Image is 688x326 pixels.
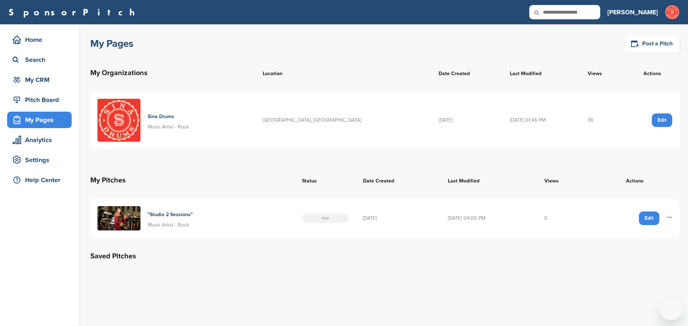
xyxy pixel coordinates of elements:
h3: [PERSON_NAME] [607,7,658,17]
span: Music Artist - Rock [148,124,189,130]
td: [DATE] 04:00 PM [441,199,537,238]
a: [PERSON_NAME] [607,4,658,20]
div: Pitch Board [11,93,72,106]
td: 36 [580,92,625,149]
td: [DATE] [431,92,502,149]
th: Actions [591,167,679,193]
a: Search [7,52,72,68]
th: Actions [625,60,680,86]
div: Help Center [11,174,72,186]
a: Thumbnail "Studio 2 Sessions" Music Artist - Rock [97,206,288,230]
th: My Organizations [90,60,255,86]
img: Sina drums logo [97,99,140,142]
div: Home [11,33,72,46]
a: Edit [652,113,672,127]
div: Settings [11,154,72,166]
span: Music Artist - Rock [148,222,189,228]
iframe: Button to launch messaging window [659,297,682,320]
span: Draft [302,214,349,223]
td: [GEOGRAPHIC_DATA], [GEOGRAPHIC_DATA] [255,92,432,149]
th: Views [537,167,591,193]
h2: Saved Pitches [90,250,679,262]
a: Pitch Board [7,92,72,108]
a: Settings [7,152,72,168]
td: 0 [537,199,591,238]
th: Views [580,60,625,86]
td: [DATE] [356,199,441,238]
th: Last Modified [441,167,537,193]
img: Sina drums logo [665,5,679,19]
th: My Pitches [90,167,295,193]
h1: My Pages [90,37,133,50]
a: Analytics [7,132,72,148]
a: SponsorPitch [9,8,139,17]
a: Post a Pitch [625,35,679,53]
th: Last Modified [503,60,580,86]
a: My CRM [7,72,72,88]
th: Location [255,60,432,86]
div: Search [11,53,72,66]
th: Date Created [431,60,502,86]
h4: Sina Drums [148,113,189,121]
td: [DATE] 01:46 PM [503,92,580,149]
div: Analytics [11,133,72,146]
a: Edit [639,211,659,225]
div: My Pages [11,113,72,126]
div: My CRM [11,73,72,86]
th: Status [295,167,356,193]
h4: "Studio 2 Sessions" [148,211,193,219]
a: Help Center [7,172,72,188]
a: Sina drums logo Sina Drums Music Artist - Rock [97,99,248,142]
img: Thumbnail [97,206,140,230]
a: My Pages [7,112,72,128]
th: Date Created [356,167,441,193]
a: Home [7,31,72,48]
